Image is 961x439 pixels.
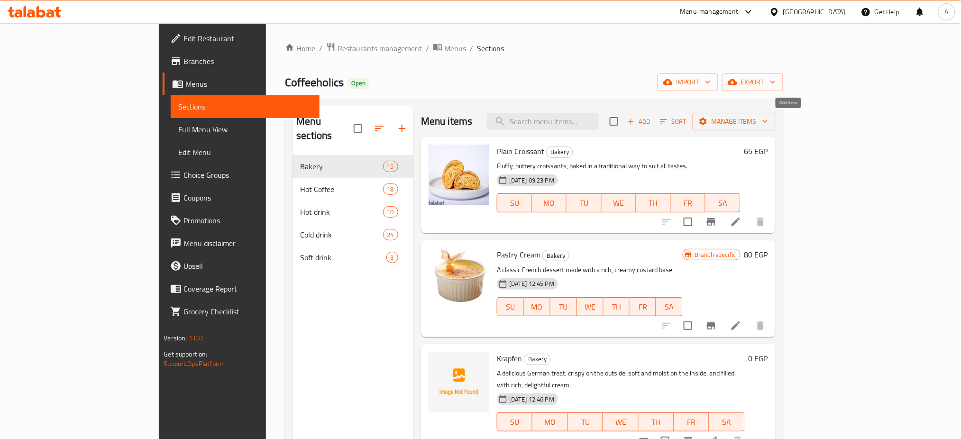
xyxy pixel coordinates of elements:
[338,43,422,54] span: Restaurants management
[300,206,383,218] div: Hot drink
[700,116,768,128] span: Manage items
[603,412,639,431] button: WE
[348,79,369,87] span: Open
[567,193,601,212] button: TU
[501,300,520,314] span: SU
[163,27,320,50] a: Edit Restaurant
[433,42,466,55] a: Menus
[497,144,544,158] span: Plain Croissant
[630,297,656,316] button: FR
[391,117,413,140] button: Add section
[705,193,740,212] button: SA
[636,193,671,212] button: TH
[691,250,740,259] span: Branch specific
[326,42,422,55] a: Restaurants management
[633,300,652,314] span: FR
[477,43,504,54] span: Sections
[293,155,413,178] div: Bakery15
[164,348,207,360] span: Get support on:
[497,247,540,262] span: Pastry Cream
[426,43,429,54] li: /
[444,43,466,54] span: Menus
[524,354,550,365] span: Bakery
[300,252,386,263] span: Soft drink
[185,78,312,90] span: Menus
[164,332,187,344] span: Version:
[183,306,312,317] span: Grocery Checklist
[178,146,312,158] span: Edit Menu
[183,55,312,67] span: Branches
[678,316,698,336] span: Select to update
[293,246,413,269] div: Soft drink3
[536,415,564,429] span: MO
[680,6,739,18] div: Menu-management
[547,146,573,157] span: Bakery
[744,248,768,261] h6: 80 EGP
[656,297,683,316] button: SA
[368,117,391,140] span: Sort sections
[383,161,398,172] div: items
[497,412,532,431] button: SU
[183,169,312,181] span: Choice Groups
[542,250,569,261] div: Bakery
[604,297,630,316] button: TH
[429,248,489,309] img: Pastry Cream
[487,113,599,130] input: search
[505,279,558,288] span: [DATE] 12:45 PM
[678,212,698,232] span: Select to update
[497,351,522,366] span: Krapfen
[163,209,320,232] a: Promotions
[470,43,473,54] li: /
[293,223,413,246] div: Cold drink24
[546,146,573,158] div: Bakery
[293,178,413,201] div: Hot Coffee18
[296,114,354,143] h2: Menu sections
[730,320,741,331] a: Edit menu item
[384,162,398,171] span: 15
[505,395,558,404] span: [DATE] 12:46 PM
[572,415,600,429] span: TU
[300,229,383,240] span: Cold drink
[383,183,398,195] div: items
[163,164,320,186] a: Choice Groups
[660,116,686,127] span: Sort
[577,297,604,316] button: WE
[387,253,398,262] span: 3
[285,42,783,55] nav: breadcrumb
[749,210,772,233] button: delete
[171,118,320,141] a: Full Menu View
[607,300,626,314] span: TH
[319,43,322,54] li: /
[384,230,398,239] span: 24
[554,300,573,314] span: TU
[693,113,776,130] button: Manage items
[744,145,768,158] h6: 65 EGP
[654,114,693,129] span: Sort items
[163,50,320,73] a: Branches
[497,160,741,172] p: Fluffy, buttery croissants, baked in a traditional way to suit all tastes.
[171,95,320,118] a: Sections
[605,196,632,210] span: WE
[730,216,741,228] a: Edit menu item
[383,206,398,218] div: items
[674,412,710,431] button: FR
[183,260,312,272] span: Upsell
[429,145,489,205] img: Plain Croissant
[386,252,398,263] div: items
[581,300,600,314] span: WE
[749,314,772,337] button: delete
[163,232,320,255] a: Menu disclaimer
[783,7,846,17] div: [GEOGRAPHIC_DATA]
[640,196,667,210] span: TH
[675,196,702,210] span: FR
[348,119,368,138] span: Select all sections
[624,114,654,129] button: Add
[532,193,567,212] button: MO
[501,196,528,210] span: SU
[300,161,383,172] div: Bakery
[639,412,674,431] button: TH
[568,412,604,431] button: TU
